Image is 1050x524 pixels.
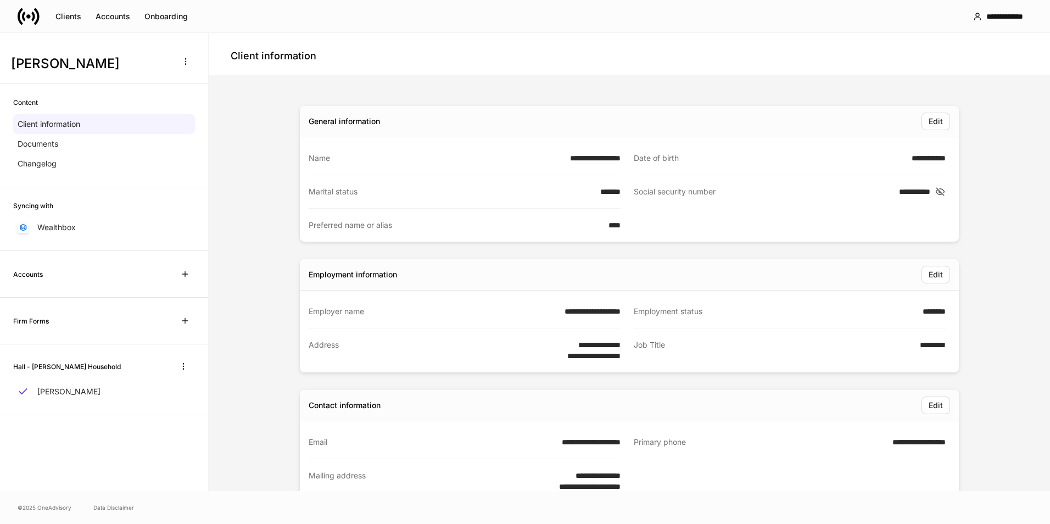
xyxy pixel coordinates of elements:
[921,113,950,130] button: Edit
[13,134,195,154] a: Documents
[88,8,137,25] button: Accounts
[11,55,170,73] h3: [PERSON_NAME]
[634,339,913,361] div: Job Title
[37,222,76,233] p: Wealthbox
[18,119,80,130] p: Client information
[13,218,195,237] a: Wealthbox
[634,437,886,448] div: Primary phone
[309,470,552,492] div: Mailing address
[634,153,905,164] div: Date of birth
[13,382,195,402] a: [PERSON_NAME]
[13,114,195,134] a: Client information
[231,49,316,63] h4: Client information
[921,266,950,283] button: Edit
[144,13,188,20] div: Onboarding
[13,269,43,280] h6: Accounts
[929,402,943,409] div: Edit
[13,154,195,174] a: Changelog
[929,118,943,125] div: Edit
[309,339,561,361] div: Address
[93,503,134,512] a: Data Disclaimer
[309,220,602,231] div: Preferred name or alias
[309,306,558,317] div: Employer name
[13,316,49,326] h6: Firm Forms
[13,97,38,108] h6: Content
[309,400,381,411] div: Contact information
[929,271,943,278] div: Edit
[18,503,71,512] span: © 2025 OneAdvisory
[309,269,397,280] div: Employment information
[309,437,555,448] div: Email
[309,186,594,197] div: Marital status
[13,361,121,372] h6: Hall - [PERSON_NAME] Household
[96,13,130,20] div: Accounts
[309,116,380,127] div: General information
[37,386,100,397] p: [PERSON_NAME]
[18,158,57,169] p: Changelog
[634,306,916,317] div: Employment status
[48,8,88,25] button: Clients
[18,138,58,149] p: Documents
[634,186,892,198] div: Social security number
[13,200,53,211] h6: Syncing with
[137,8,195,25] button: Onboarding
[55,13,81,20] div: Clients
[921,397,950,414] button: Edit
[309,153,563,164] div: Name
